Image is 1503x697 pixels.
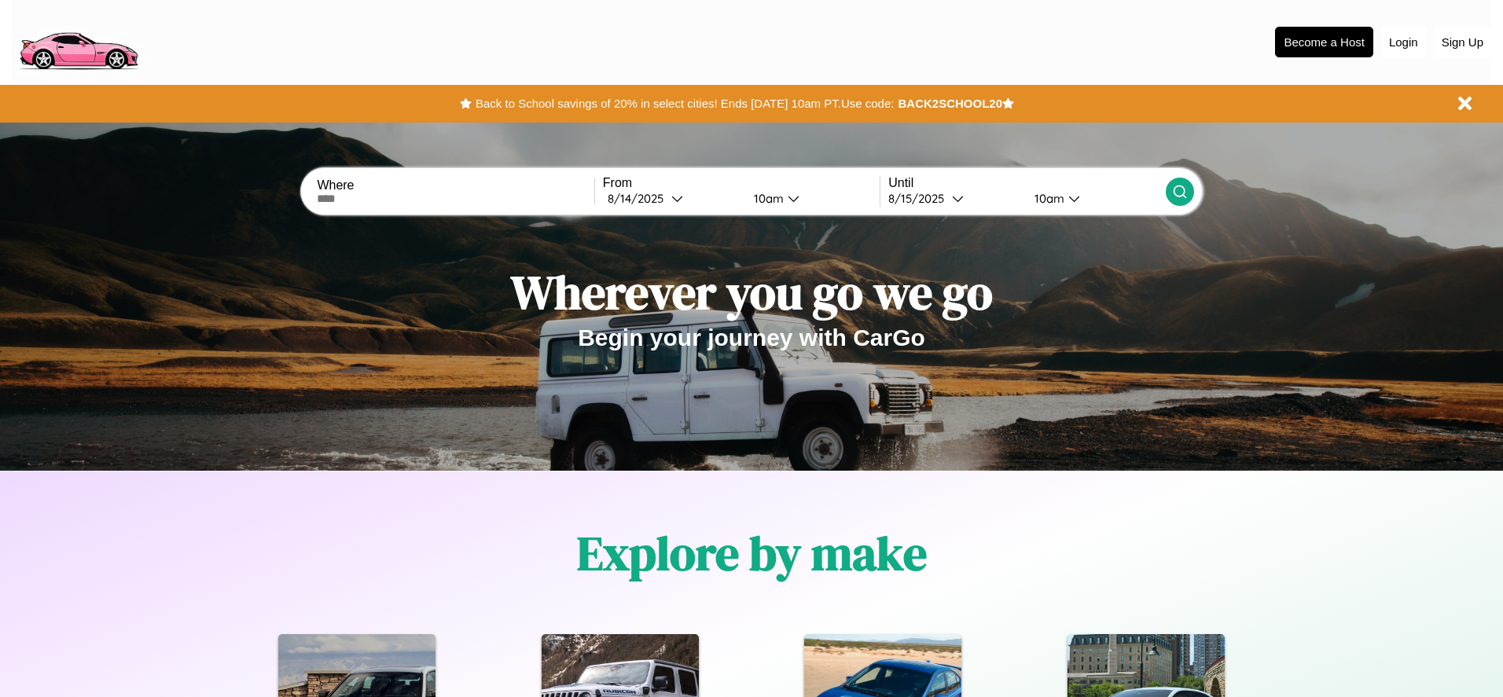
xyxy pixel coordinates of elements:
button: 10am [741,190,880,207]
button: Sign Up [1434,28,1491,57]
label: Until [888,176,1165,190]
div: 8 / 14 / 2025 [608,191,671,206]
div: 10am [746,191,788,206]
button: Back to School savings of 20% in select cities! Ends [DATE] 10am PT.Use code: [472,93,898,115]
label: From [603,176,880,190]
img: logo [12,8,145,74]
button: 8/14/2025 [603,190,741,207]
h1: Explore by make [577,521,927,585]
button: Login [1381,28,1426,57]
b: BACK2SCHOOL20 [898,97,1002,110]
div: 10am [1027,191,1068,206]
button: 10am [1022,190,1165,207]
div: 8 / 15 / 2025 [888,191,952,206]
label: Where [317,178,593,193]
button: Become a Host [1275,27,1373,57]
